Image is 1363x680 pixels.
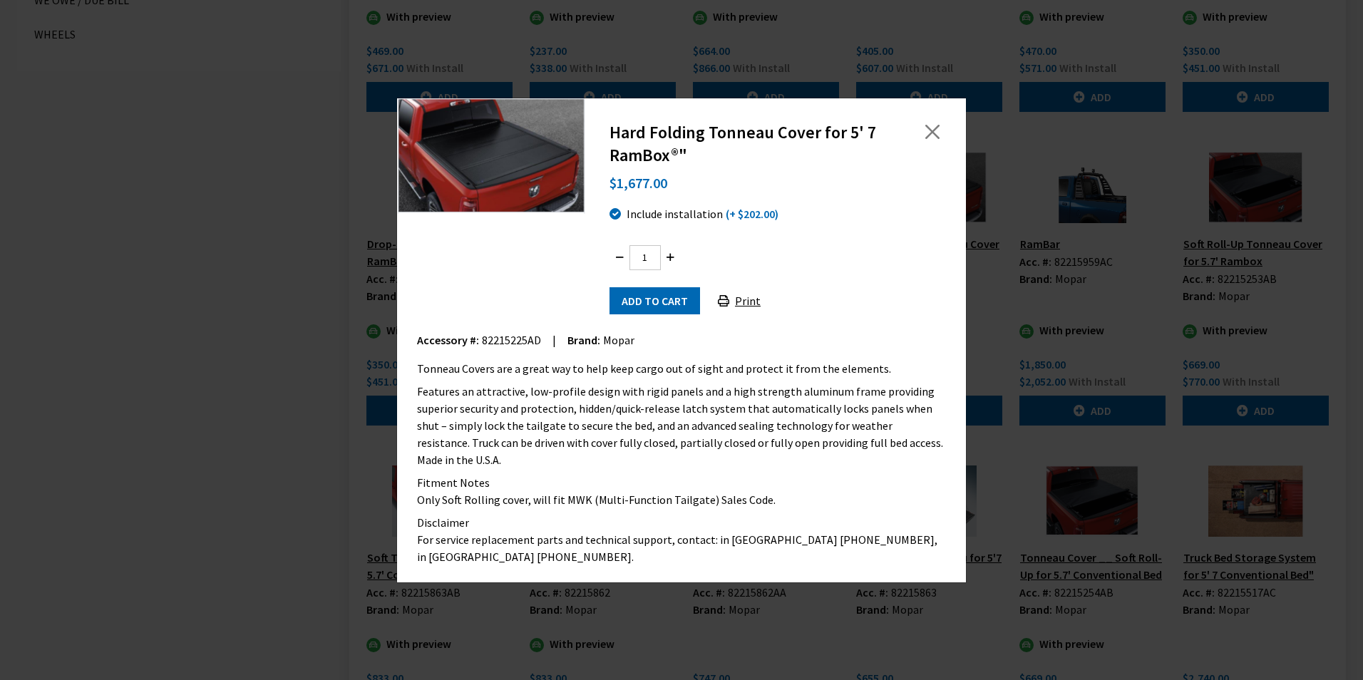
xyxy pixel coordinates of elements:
[567,331,600,349] label: Brand:
[482,333,541,347] span: 82215225AD
[922,121,943,143] button: Close
[417,491,946,508] div: Only Soft Rolling cover, will fit MWK (Multi-Function Tailgate) Sales Code.
[610,121,885,167] h2: Hard Folding Tonneau Cover for 5' 7 RamBox®"
[417,383,946,468] div: Features an attractive, low-profile design with rigid panels and a high strength aluminum frame p...
[417,514,469,531] label: Disclaimer
[627,207,723,221] span: Include installation
[417,331,479,349] label: Accessory #:
[706,287,773,314] button: Print
[726,207,778,221] span: (+ $202.00)
[397,98,587,214] img: Image for Hard Folding Tonneau Cover for 5' 7 RamBox®"
[417,474,490,491] label: Fitment Notes
[417,531,946,565] div: For service replacement parts and technical support, contact: in [GEOGRAPHIC_DATA] [PHONE_NUMBER]...
[610,287,700,314] button: Add to cart
[552,333,556,347] span: |
[417,360,946,377] div: Tonneau Covers are a great way to help keep cargo out of sight and protect it from the elements.
[610,167,943,200] div: $1,677.00
[603,333,634,347] span: Mopar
